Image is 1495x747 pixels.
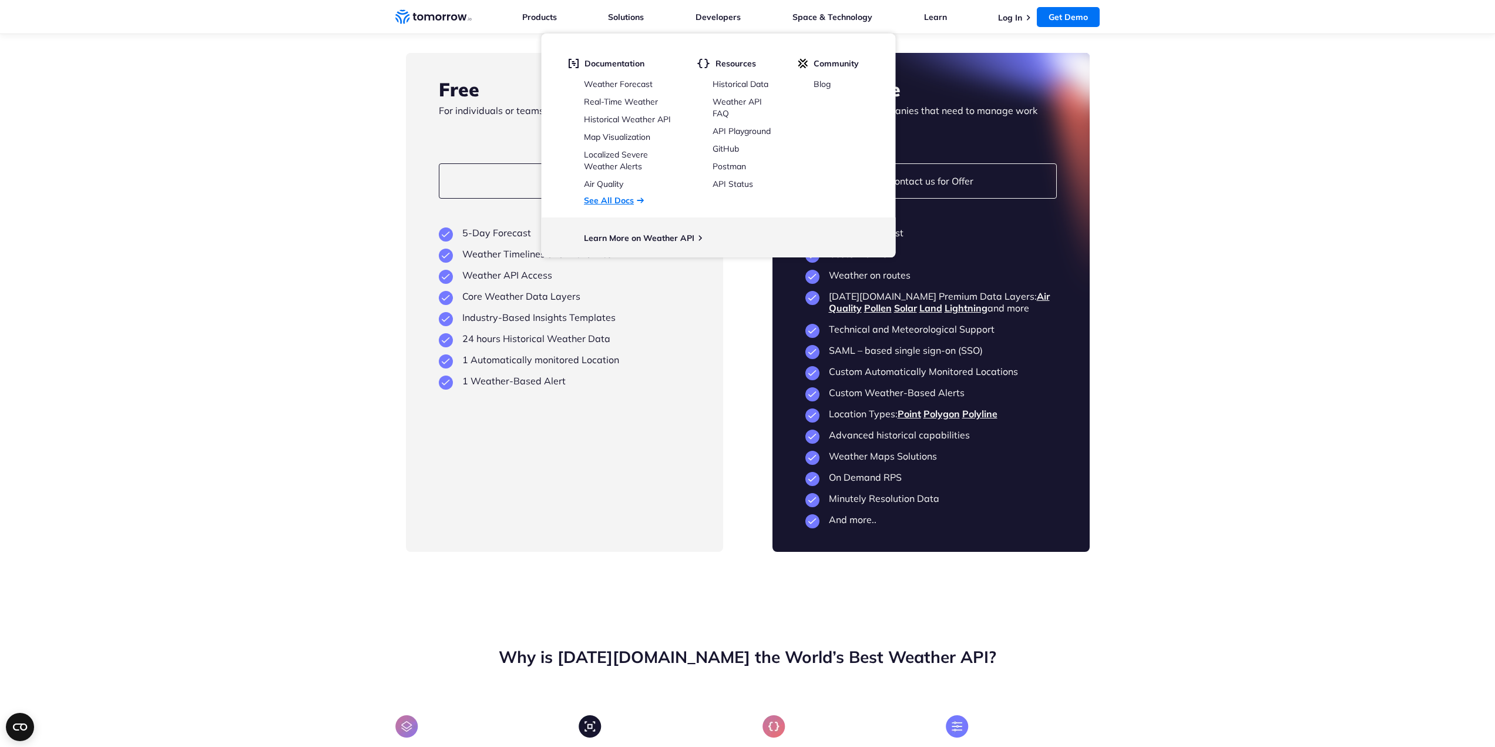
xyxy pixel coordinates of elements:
[584,96,658,107] a: Real-Time Weather
[439,375,690,387] li: 1 Weather-Based Alert
[395,8,472,26] a: Home link
[805,450,1057,462] li: Weather Maps Solutions
[439,102,690,135] p: For individuals or teams just getting started
[715,58,756,69] span: Resources
[439,333,690,344] li: 24 hours Historical Weather Data
[584,179,623,189] a: Air Quality
[805,248,1057,260] li: Custom SLAs
[894,302,917,314] a: Solar
[713,161,746,172] a: Postman
[805,471,1057,483] li: On Demand RPS
[395,646,1100,668] h2: Why is [DATE][DOMAIN_NAME] the World’s Best Weather API?
[805,366,1057,377] li: Custom Automatically Monitored Locations
[584,233,694,243] a: Learn More on Weather API
[439,311,690,323] li: Industry-Based Insights Templates
[805,514,1057,525] li: And more..
[798,58,808,69] img: tio-c.svg
[584,58,644,69] span: Documentation
[805,227,1057,525] ul: plan features
[805,323,1057,335] li: Technical and Meteorological Support
[439,227,690,239] li: 5-Day Forecast
[805,227,1057,239] li: 14-Day Forecast
[945,302,987,314] a: Lightning
[1037,7,1100,27] a: Get Demo
[805,163,1057,199] a: Contact us for Offer
[439,76,690,102] h3: Free
[713,96,762,119] a: Weather API FAQ
[608,12,644,22] a: Solutions
[584,149,648,172] a: Localized Severe Weather Alerts
[439,354,690,366] li: 1 Automatically monitored Location
[805,387,1057,398] li: Custom Weather-Based Alerts
[584,132,650,142] a: Map Visualization
[713,179,753,189] a: API Status
[805,429,1057,441] li: Advanced historical capabilities
[439,248,690,260] li: Weather Timelines and Trendlines
[439,163,690,199] a: Try Now
[814,79,831,89] a: Blog
[805,493,1057,504] li: Minutely Resolution Data
[998,12,1022,23] a: Log In
[814,58,859,69] span: Community
[439,227,690,387] ul: plan features
[584,114,671,125] a: Historical Weather API
[864,302,892,314] a: Pollen
[962,408,997,420] a: Polyline
[6,713,34,741] button: Open CMP widget
[696,12,741,22] a: Developers
[805,408,1057,420] li: Location Types:
[584,195,634,206] a: See All Docs
[805,269,1057,281] li: Weather on routes
[568,58,579,69] img: doc.svg
[919,302,942,314] a: Land
[713,79,768,89] a: Historical Data
[522,12,557,22] a: Products
[829,290,1050,314] a: Air Quality
[792,12,872,22] a: Space & Technology
[923,408,960,420] a: Polygon
[805,344,1057,356] li: SAML – based single sign-on (SSO)
[805,290,1057,314] li: [DATE][DOMAIN_NAME] Premium Data Layers: and more
[584,79,653,89] a: Weather Forecast
[713,143,739,154] a: GitHub
[898,408,921,420] a: Point
[713,126,771,136] a: API Playground
[697,58,710,69] img: brackets.svg
[439,269,690,281] li: Weather API Access
[924,12,947,22] a: Learn
[439,290,690,302] li: Core Weather Data Layers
